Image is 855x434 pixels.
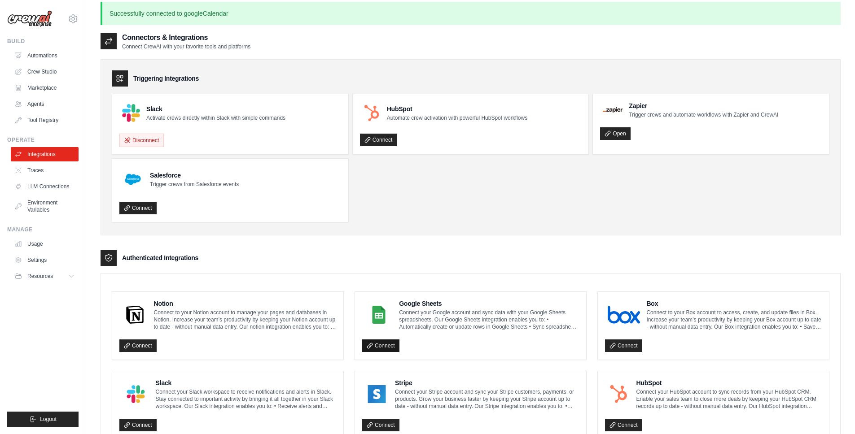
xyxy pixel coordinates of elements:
[603,107,623,113] img: Zapier Logo
[810,391,855,434] iframe: Chat Widget
[629,101,778,110] h4: Zapier
[605,339,642,352] a: Connect
[387,104,527,113] h4: HubSpot
[646,299,822,308] h4: Box
[608,385,630,403] img: HubSpot Logo
[11,65,79,79] a: Crew Studio
[122,169,144,190] img: Salesforce Logo
[605,419,642,431] a: Connect
[119,134,164,147] button: Disconnect
[395,388,579,410] p: Connect your Stripe account and sync your Stripe customers, payments, or products. Grow your busi...
[608,306,640,324] img: Box Logo
[119,339,157,352] a: Connect
[7,226,79,233] div: Manage
[11,163,79,178] a: Traces
[40,416,57,423] span: Logout
[387,114,527,122] p: Automate crew activation with powerful HubSpot workflows
[629,111,778,118] p: Trigger crews and automate workflows with Zapier and CrewAI
[365,306,393,324] img: Google Sheets Logo
[11,147,79,161] a: Integrations
[362,419,399,431] a: Connect
[636,388,822,410] p: Connect your HubSpot account to sync records from your HubSpot CRM. Enable your sales team to clo...
[154,309,337,330] p: Connect to your Notion account to manage your pages and databases in Notion. Increase your team’s...
[395,378,579,387] h4: Stripe
[27,273,53,280] span: Resources
[11,253,79,267] a: Settings
[362,339,399,352] a: Connect
[156,388,336,410] p: Connect your Slack workspace to receive notifications and alerts in Slack. Stay connected to impo...
[7,10,52,27] img: Logo
[11,113,79,127] a: Tool Registry
[119,202,157,214] a: Connect
[7,412,79,427] button: Logout
[122,253,198,262] h3: Authenticated Integrations
[399,309,579,330] p: Connect your Google account and sync data with your Google Sheets spreadsheets. Our Google Sheets...
[11,195,79,217] a: Environment Variables
[133,74,199,83] h3: Triggering Integrations
[146,104,285,113] h4: Slack
[646,309,822,330] p: Connect to your Box account to access, create, and update files in Box. Increase your team’s prod...
[101,2,841,25] p: Successfully connected to googleCalendar
[360,134,397,146] a: Connect
[122,43,250,50] p: Connect CrewAI with your favorite tools and platforms
[365,385,389,403] img: Stripe Logo
[150,181,239,188] p: Trigger crews from Salesforce events
[154,299,337,308] h4: Notion
[150,171,239,180] h4: Salesforce
[363,104,381,122] img: HubSpot Logo
[122,306,148,324] img: Notion Logo
[119,419,157,431] a: Connect
[122,385,149,403] img: Slack Logo
[7,136,79,143] div: Operate
[122,104,140,122] img: Slack Logo
[122,32,250,43] h2: Connectors & Integrations
[146,114,285,122] p: Activate crews directly within Slack with simple commands
[7,38,79,45] div: Build
[11,237,79,251] a: Usage
[636,378,822,387] h4: HubSpot
[11,81,79,95] a: Marketplace
[11,48,79,63] a: Automations
[399,299,579,308] h4: Google Sheets
[156,378,336,387] h4: Slack
[600,127,630,140] a: Open
[11,97,79,111] a: Agents
[11,179,79,194] a: LLM Connections
[11,269,79,283] button: Resources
